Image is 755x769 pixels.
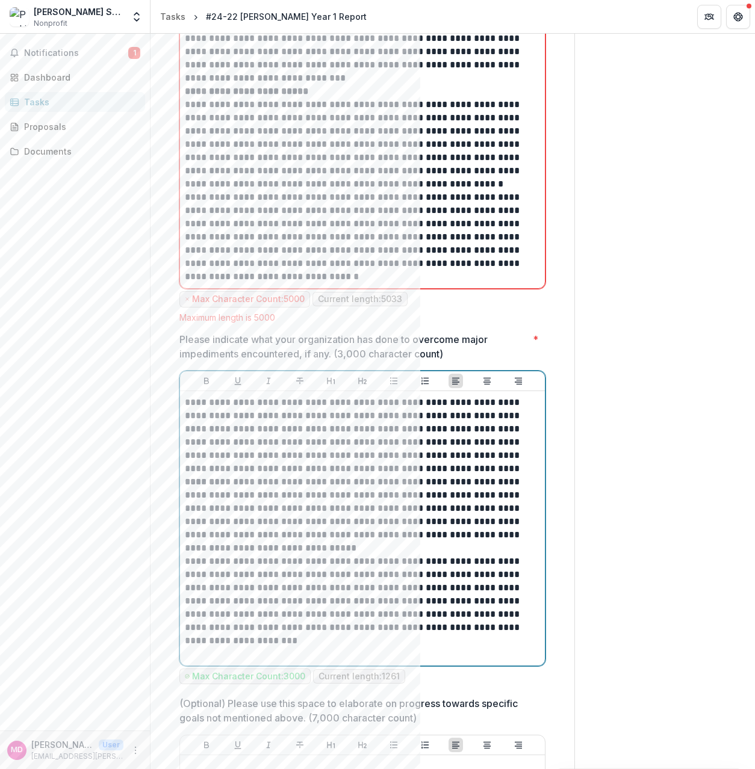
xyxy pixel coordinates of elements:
[318,672,400,682] p: Current length: 1261
[418,374,432,388] button: Ordered List
[160,10,185,23] div: Tasks
[179,332,528,361] p: Please indicate what your organization has done to overcome major impediments encountered, if any...
[511,738,526,752] button: Align Right
[480,738,494,752] button: Align Center
[449,738,463,752] button: Align Left
[206,10,367,23] div: #24-22 [PERSON_NAME] Year 1 Report
[318,294,402,304] p: Current length: 5033
[5,92,145,112] a: Tasks
[34,18,67,29] span: Nonprofit
[324,738,338,752] button: Heading 1
[192,672,305,682] p: Max Character Count: 3000
[24,71,135,84] div: Dashboard
[726,5,750,29] button: Get Help
[697,5,721,29] button: Partners
[355,738,370,752] button: Heading 2
[11,746,23,754] div: Masha Devoe
[128,5,145,29] button: Open entity switcher
[387,374,401,388] button: Bullet List
[192,294,305,304] p: Max Character Count: 5000
[324,374,338,388] button: Heading 1
[31,751,123,762] p: [EMAIL_ADDRESS][PERSON_NAME][PERSON_NAME][DOMAIN_NAME]
[179,696,538,725] p: (Optional) Please use this space to elaborate on progress towards specific goals not mentioned ab...
[99,740,123,750] p: User
[387,738,401,752] button: Bullet List
[24,120,135,133] div: Proposals
[5,117,145,137] a: Proposals
[34,5,123,18] div: [PERSON_NAME] School for the Blind
[199,738,214,752] button: Bold
[355,374,370,388] button: Heading 2
[480,374,494,388] button: Align Center
[155,8,190,25] a: Tasks
[179,312,545,323] div: Maximum length is 5000
[231,738,245,752] button: Underline
[10,7,29,26] img: Perkins School for the Blind
[199,374,214,388] button: Bold
[511,374,526,388] button: Align Right
[261,374,276,388] button: Italicize
[24,145,135,158] div: Documents
[128,47,140,59] span: 1
[24,48,128,58] span: Notifications
[5,67,145,87] a: Dashboard
[418,738,432,752] button: Ordered List
[293,738,307,752] button: Strike
[5,141,145,161] a: Documents
[231,374,245,388] button: Underline
[31,738,94,751] p: [PERSON_NAME]
[128,743,143,758] button: More
[24,96,135,108] div: Tasks
[293,374,307,388] button: Strike
[5,43,145,63] button: Notifications1
[155,8,371,25] nav: breadcrumb
[261,738,276,752] button: Italicize
[449,374,463,388] button: Align Left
